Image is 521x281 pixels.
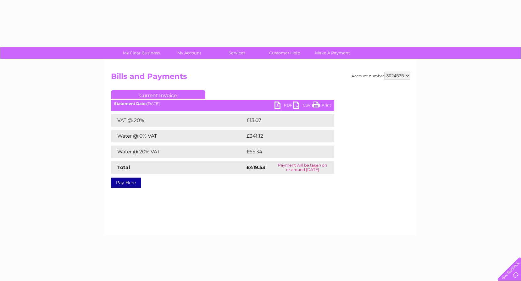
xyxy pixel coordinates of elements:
[245,146,321,158] td: £65.34
[312,102,331,111] a: Print
[111,72,410,84] h2: Bills and Payments
[111,102,334,106] div: [DATE]
[307,47,358,59] a: Make A Payment
[271,161,334,174] td: Payment will be taken on or around [DATE]
[111,146,245,158] td: Water @ 20% VAT
[111,114,245,127] td: VAT @ 20%
[259,47,311,59] a: Customer Help
[245,130,322,142] td: £341.12
[211,47,263,59] a: Services
[115,47,167,59] a: My Clear Business
[247,164,265,170] strong: £419.53
[111,130,245,142] td: Water @ 0% VAT
[111,90,205,99] a: Current Invoice
[114,101,147,106] b: Statement Date:
[163,47,215,59] a: My Account
[111,178,141,188] a: Pay Here
[352,72,410,80] div: Account number
[117,164,130,170] strong: Total
[274,102,293,111] a: PDF
[245,114,321,127] td: £13.07
[293,102,312,111] a: CSV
